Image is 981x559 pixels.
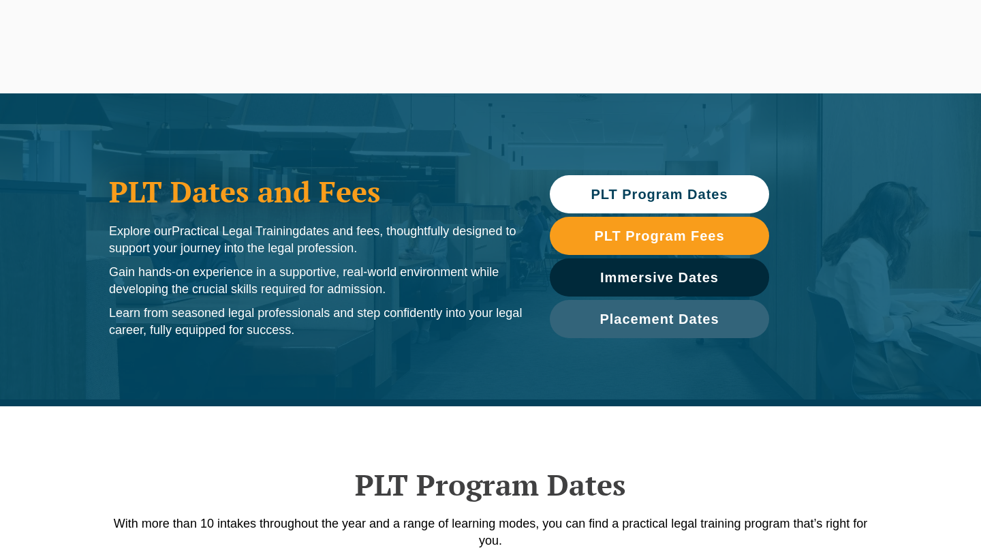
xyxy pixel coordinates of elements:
[550,258,769,297] a: Immersive Dates
[594,229,724,243] span: PLT Program Fees
[102,515,879,549] p: With more than 10 intakes throughout the year and a range of learning modes, you can find a pract...
[599,312,719,326] span: Placement Dates
[109,175,523,209] h1: PLT Dates and Fees
[109,223,523,257] p: Explore our dates and fees, thoughtfully designed to support your journey into the legal profession.
[591,187,728,201] span: PLT Program Dates
[600,271,719,284] span: Immersive Dates
[109,305,523,339] p: Learn from seasoned legal professionals and step confidently into your legal career, fully equipp...
[102,468,879,502] h2: PLT Program Dates
[109,264,523,298] p: Gain hands-on experience in a supportive, real-world environment while developing the crucial ski...
[550,217,769,255] a: PLT Program Fees
[550,300,769,338] a: Placement Dates
[172,224,299,238] span: Practical Legal Training
[550,175,769,213] a: PLT Program Dates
